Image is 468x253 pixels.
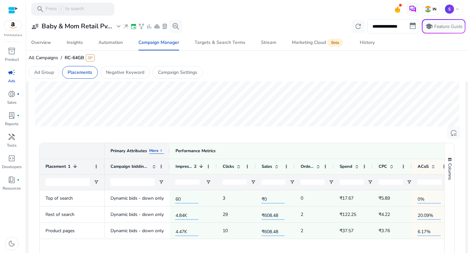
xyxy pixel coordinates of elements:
span: Dynamic bids - down only [110,228,164,234]
button: refresh [352,20,365,33]
p: 2 [301,224,303,237]
span: lab_profile [162,23,168,30]
span: inventory_2 [8,47,16,55]
div: Insights [67,40,83,45]
span: keyboard_arrow_down [455,7,460,12]
div: Marketing Cloud [292,40,344,45]
span: Dynamic bids - down only [110,211,164,218]
p: Negative Keyword [106,69,144,76]
span: / [58,6,64,13]
span: search_insights [172,22,180,30]
span: reset_settings [450,129,458,137]
div: Performance Metrics [175,148,215,154]
span: Product pages [45,228,75,234]
p: Placements [68,69,92,76]
span: Placement [45,164,66,169]
span: Beta [327,39,343,47]
span: Orders [301,164,314,169]
span: donut_small [8,90,16,98]
span: CPC [379,164,387,169]
p: More [149,148,159,153]
div: History [360,40,375,45]
span: school [425,22,433,30]
span: family_history [138,23,145,30]
span: ₹608.48 [262,209,284,220]
p: Resources [3,185,21,191]
span: Clicks [223,164,234,169]
span: user_attributes [31,22,39,30]
p: 3 [223,192,225,205]
span: Dynamic bids - down only [110,195,164,201]
span: Campaign bidding strategy [110,164,149,169]
p: IN [431,7,436,12]
span: ₹608.48 [262,225,284,236]
span: ACoS [418,164,429,169]
p: Tools [7,142,17,148]
p: Product [5,57,19,62]
div: Automation [98,40,123,45]
span: fiber_manual_record [17,114,19,117]
span: / [58,55,65,61]
span: 6.17% [418,225,440,236]
span: lab_profile [8,112,16,119]
p: ₹4.22 [379,208,390,221]
span: bar_chart [146,23,152,30]
p: Developers [2,164,22,170]
p: Sales [7,100,17,105]
span: 4.47K [175,225,198,236]
span: wand_stars [123,23,129,30]
span: Sales [262,164,272,169]
span: dark_mode [8,240,16,247]
p: Press to search [45,6,84,13]
p: Marketplace [4,33,22,38]
span: ₹0 [262,193,284,204]
button: Open Filter Menu [206,180,211,185]
span: event [130,23,137,30]
button: Open Filter Menu [159,180,164,185]
button: Open Filter Menu [290,180,295,185]
button: Open Filter Menu [251,180,256,185]
span: refresh [354,22,362,30]
p: 29 [223,208,228,221]
div: Campaign Manager [138,40,179,45]
div: Stream [261,40,276,45]
button: search_insights [169,20,182,33]
span: 1 [66,164,71,169]
div: Overview [31,40,51,45]
button: Open Filter Menu [368,180,373,185]
button: schoolFeature Guide [422,19,465,33]
span: Impressions [175,164,192,169]
span: cloud [154,23,160,30]
span: 4.84K [175,209,198,220]
span: search [36,5,44,13]
span: Columns [447,163,453,180]
p: 10 [223,224,228,237]
p: Reports [5,121,19,127]
span: 60 [175,193,198,204]
button: Open Filter Menu [329,180,334,185]
button: reset_settings [447,126,460,140]
p: Ad Group [34,69,54,76]
input: Placement Filter Input [45,178,90,186]
div: Targets & Search Terms [195,40,245,45]
p: ₹3.76 [379,224,390,237]
span: Rest of search [45,211,74,218]
span: book_4 [8,176,16,184]
button: Open Filter Menu [407,180,412,185]
img: in.svg [425,6,431,12]
span: keyboard_arrow_right [159,148,164,153]
p: Ads [8,78,15,84]
span: All Campaigns [29,55,58,61]
span: code_blocks [8,154,16,162]
button: Open Filter Menu [94,180,99,185]
span: campaign [8,69,16,76]
span: expand_more [115,22,123,30]
img: amazon.svg [4,20,22,30]
span: 20.09% [418,209,440,220]
span: Top of search [45,195,73,201]
span: handyman [8,133,16,141]
p: ₹17.67 [340,192,354,205]
p: 0 [301,192,303,205]
div: Primary Attributes [110,148,147,154]
p: ₹122.25 [340,208,356,221]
